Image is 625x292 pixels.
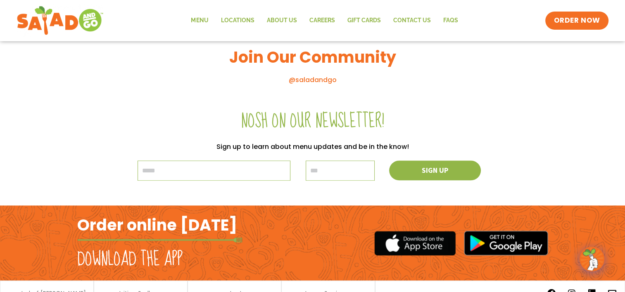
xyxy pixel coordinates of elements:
[303,11,341,30] a: Careers
[77,215,237,235] h2: Order online [DATE]
[437,11,464,30] a: FAQs
[341,11,387,30] a: GIFT CARDS
[17,4,104,37] img: new-SAG-logo-768×292
[81,47,544,67] h3: Join Our Community
[214,11,260,30] a: Locations
[545,12,608,30] a: ORDER NOW
[580,247,604,271] img: wpChatIcon
[464,231,548,255] img: google_play
[77,248,183,271] h2: Download the app
[77,238,242,242] img: fork
[185,11,464,30] nav: Menu
[81,110,544,133] h2: Nosh on our newsletter!
[260,11,303,30] a: About Us
[422,167,448,174] span: Sign up
[185,11,214,30] a: Menu
[374,230,456,257] img: appstore
[387,11,437,30] a: Contact Us
[289,75,337,85] a: @saladandgo
[81,141,544,152] p: Sign up to learn about menu updates and be in the know!
[389,160,481,180] button: Sign up
[554,16,600,26] span: ORDER NOW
